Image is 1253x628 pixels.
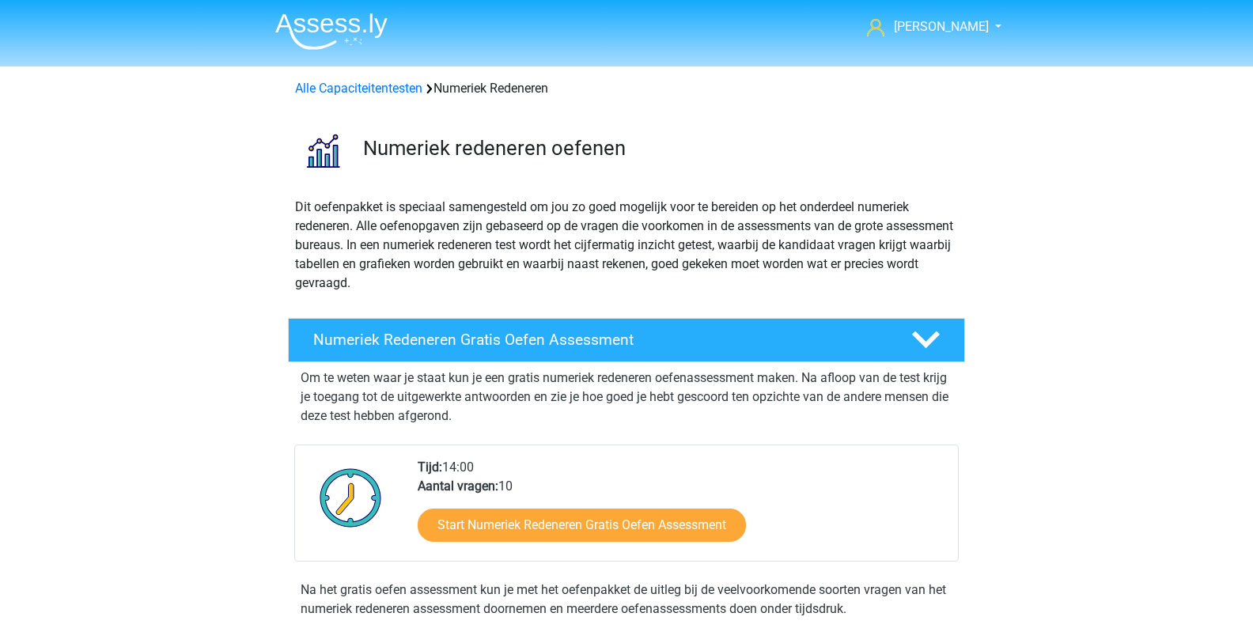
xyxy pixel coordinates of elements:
[282,318,971,362] a: Numeriek Redeneren Gratis Oefen Assessment
[363,136,952,161] h3: Numeriek redeneren oefenen
[294,581,959,619] div: Na het gratis oefen assessment kun je met het oefenpakket de uitleg bij de veelvoorkomende soorte...
[861,17,990,36] a: [PERSON_NAME]
[289,79,964,98] div: Numeriek Redeneren
[894,19,989,34] span: [PERSON_NAME]
[295,81,422,96] a: Alle Capaciteitentesten
[418,509,746,542] a: Start Numeriek Redeneren Gratis Oefen Assessment
[301,369,952,426] p: Om te weten waar je staat kun je een gratis numeriek redeneren oefenassessment maken. Na afloop v...
[313,331,886,349] h4: Numeriek Redeneren Gratis Oefen Assessment
[289,117,356,184] img: numeriek redeneren
[275,13,388,50] img: Assessly
[295,198,958,293] p: Dit oefenpakket is speciaal samengesteld om jou zo goed mogelijk voor te bereiden op het onderdee...
[406,458,957,561] div: 14:00 10
[418,479,498,494] b: Aantal vragen:
[311,458,391,537] img: Klok
[418,460,442,475] b: Tijd:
